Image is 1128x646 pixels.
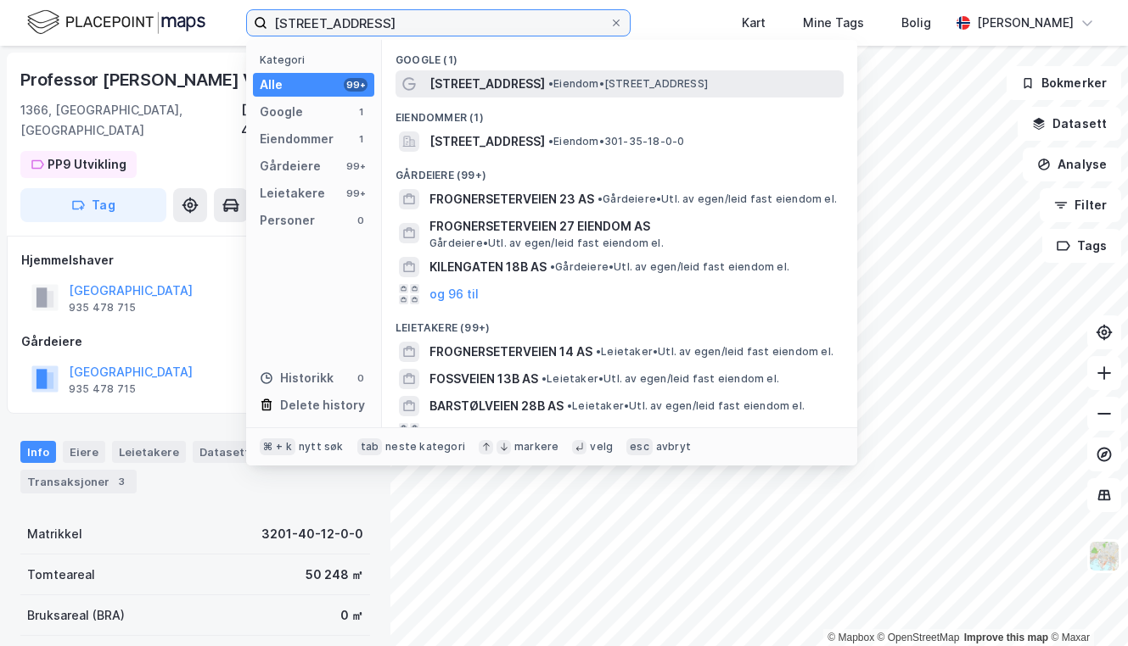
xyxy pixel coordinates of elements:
span: Gårdeiere • Utl. av egen/leid fast eiendom el. [429,237,664,250]
div: 3201-40-12-0-0 [261,524,363,544]
span: FROGNERSETERVEIEN 14 AS [429,342,592,362]
span: [STREET_ADDRESS] [429,74,545,94]
div: 935 478 715 [69,301,136,315]
div: Bolig [901,13,931,33]
span: • [550,260,555,273]
button: Analyse [1023,148,1121,181]
div: 99+ [344,159,368,173]
div: Matrikkel [27,524,82,544]
div: Personer [260,210,315,231]
span: KILENGATEN 18B AS [429,257,547,277]
span: Eiendom • [STREET_ADDRESS] [548,77,708,91]
div: esc [626,438,653,455]
div: Hjemmelshaver [21,250,369,270]
div: Leietakere (99+) [382,308,857,338]
a: Improve this map [964,632,1048,643]
span: • [567,399,572,412]
a: Mapbox [828,632,874,643]
span: [STREET_ADDRESS] [429,131,545,152]
div: 0 [354,371,368,385]
div: Bruksareal (BRA) [27,605,125,626]
div: velg [590,440,613,454]
div: 1 [354,105,368,119]
div: ⌘ + k [260,438,295,455]
span: FROGNERSETERVEIEN 27 EIENDOM AS [429,216,837,237]
div: Tomteareal [27,565,95,585]
button: Bokmerker [1007,66,1121,100]
span: • [598,192,603,205]
div: markere [514,440,558,454]
div: 1366, [GEOGRAPHIC_DATA], [GEOGRAPHIC_DATA] [20,100,241,141]
div: Leietakere [112,441,186,463]
iframe: Chat Widget [1043,565,1128,646]
span: Gårdeiere • Utl. av egen/leid fast eiendom el. [550,260,789,274]
div: Datasett [193,441,256,463]
button: Tag [20,188,166,222]
span: Leietaker • Utl. av egen/leid fast eiendom el. [596,345,833,359]
span: • [596,345,601,358]
button: Datasett [1018,107,1121,141]
div: Gårdeiere [21,331,369,352]
div: Transaksjoner [20,470,137,493]
div: 50 248 ㎡ [306,565,363,585]
div: Historikk [260,368,334,388]
div: Professor [PERSON_NAME] Vei 28 [20,66,296,93]
button: Filter [1040,188,1121,222]
img: logo.f888ab2527a4732fd821a326f86c7f29.svg [27,8,205,37]
span: Gårdeiere • Utl. av egen/leid fast eiendom el. [598,192,837,206]
div: Google [260,102,303,122]
div: [PERSON_NAME] [977,13,1074,33]
div: tab [357,438,383,455]
div: Delete history [280,395,365,415]
span: • [548,135,553,148]
div: Eiendommer (1) [382,97,857,128]
button: og 96 til [429,284,479,304]
div: 1 [354,132,368,146]
div: Gårdeiere (99+) [382,155,857,186]
div: Mine Tags [803,13,864,33]
div: Google (1) [382,40,857,70]
div: Eiere [63,441,105,463]
input: Søk på adresse, matrikkel, gårdeiere, leietakere eller personer [267,10,609,36]
div: 3 [113,473,130,490]
div: Alle [260,75,283,95]
div: 99+ [344,78,368,92]
div: Leietakere [260,183,325,203]
div: 0 [354,214,368,227]
div: nytt søk [299,440,344,454]
div: 99+ [344,187,368,200]
div: 0 ㎡ [340,605,363,626]
div: Info [20,441,56,463]
div: [GEOGRAPHIC_DATA], 40/12 [241,100,370,141]
div: Kategori [260,53,374,66]
button: Tags [1042,229,1121,263]
span: BARSTØLVEIEN 28B AS [429,396,564,416]
div: Gårdeiere [260,156,321,176]
button: og 96 til [429,423,479,443]
div: Eiendommer [260,129,334,149]
span: FROGNERSETERVEIEN 23 AS [429,189,594,209]
span: • [542,372,547,385]
div: avbryt [656,440,691,454]
div: 935 478 715 [69,382,136,396]
div: Kart [742,13,766,33]
span: Leietaker • Utl. av egen/leid fast eiendom el. [542,372,779,386]
a: OpenStreetMap [878,632,960,643]
span: • [548,77,553,90]
img: Z [1088,540,1120,572]
span: Leietaker • Utl. av egen/leid fast eiendom el. [567,399,805,413]
span: Eiendom • 301-35-18-0-0 [548,135,684,148]
div: neste kategori [385,440,465,454]
span: FOSSVEIEN 13B AS [429,369,538,389]
div: PP9 Utvikling [48,154,126,175]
